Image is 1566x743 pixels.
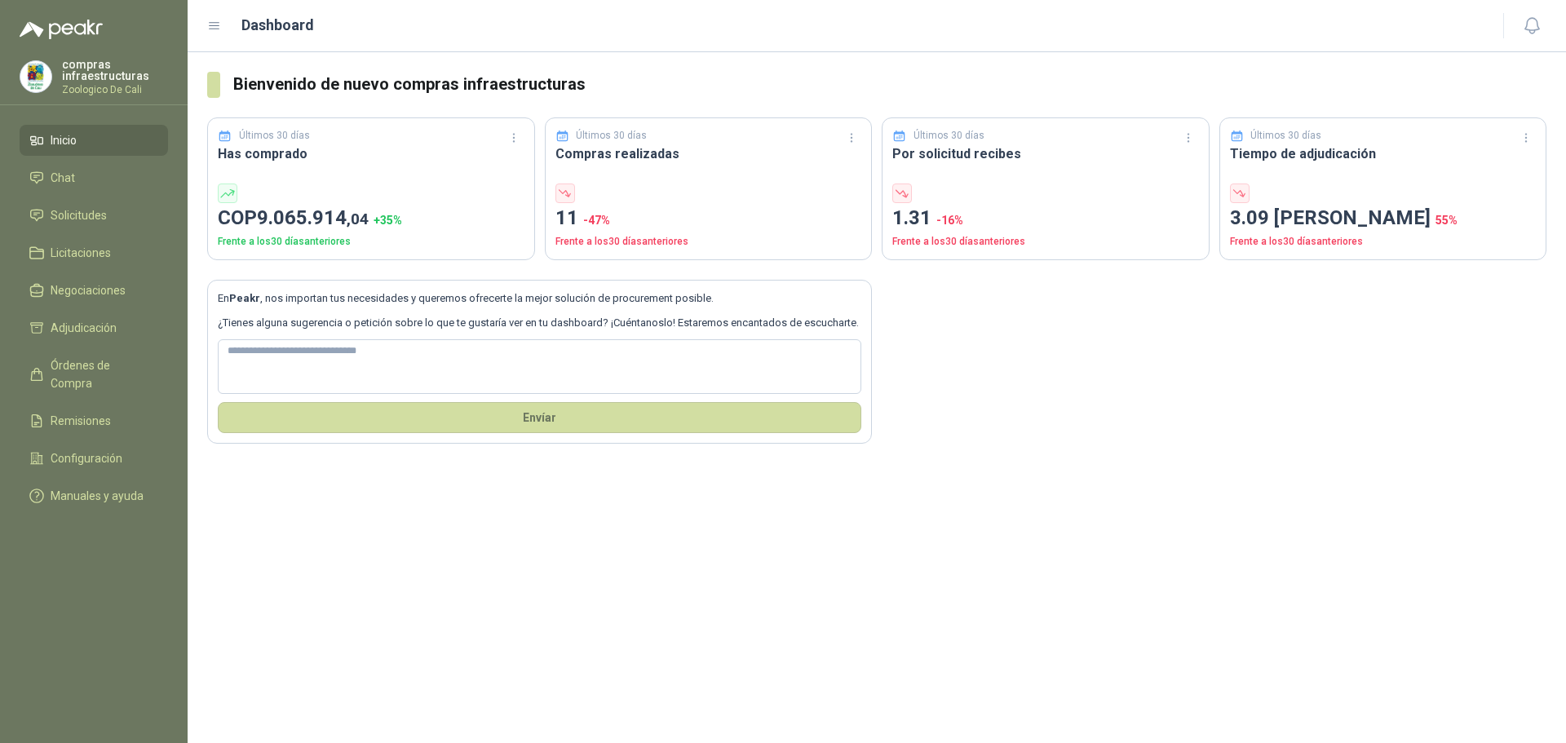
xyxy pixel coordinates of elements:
[62,85,168,95] p: Zoologico De Cali
[239,128,310,144] p: Últimos 30 días
[555,203,862,234] p: 11
[20,200,168,231] a: Solicitudes
[51,281,126,299] span: Negociaciones
[20,237,168,268] a: Licitaciones
[913,128,984,144] p: Últimos 30 días
[20,405,168,436] a: Remisiones
[218,402,861,433] button: Envíar
[51,131,77,149] span: Inicio
[20,162,168,193] a: Chat
[218,203,524,234] p: COP
[892,234,1199,250] p: Frente a los 30 días anteriores
[576,128,647,144] p: Últimos 30 días
[20,275,168,306] a: Negociaciones
[51,487,144,505] span: Manuales y ayuda
[20,480,168,511] a: Manuales y ayuda
[218,315,861,331] p: ¿Tienes alguna sugerencia o petición sobre lo que te gustaría ver en tu dashboard? ¡Cuéntanoslo! ...
[51,412,111,430] span: Remisiones
[583,214,610,227] span: -47 %
[892,203,1199,234] p: 1.31
[51,319,117,337] span: Adjudicación
[51,244,111,262] span: Licitaciones
[20,312,168,343] a: Adjudicación
[20,125,168,156] a: Inicio
[218,144,524,164] h3: Has comprado
[241,14,314,37] h1: Dashboard
[20,443,168,474] a: Configuración
[555,234,862,250] p: Frente a los 30 días anteriores
[1230,234,1537,250] p: Frente a los 30 días anteriores
[892,144,1199,164] h3: Por solicitud recibes
[555,144,862,164] h3: Compras realizadas
[51,356,153,392] span: Órdenes de Compra
[1435,214,1458,227] span: 55 %
[233,72,1546,97] h3: Bienvenido de nuevo compras infraestructuras
[20,61,51,92] img: Company Logo
[218,234,524,250] p: Frente a los 30 días anteriores
[1250,128,1321,144] p: Últimos 30 días
[936,214,963,227] span: -16 %
[347,210,369,228] span: ,04
[51,169,75,187] span: Chat
[20,350,168,399] a: Órdenes de Compra
[62,59,168,82] p: compras infraestructuras
[1230,144,1537,164] h3: Tiempo de adjudicación
[257,206,369,229] span: 9.065.914
[51,449,122,467] span: Configuración
[20,20,103,39] img: Logo peakr
[218,290,861,307] p: En , nos importan tus necesidades y queremos ofrecerte la mejor solución de procurement posible.
[229,292,260,304] b: Peakr
[1230,203,1537,234] p: 3.09 [PERSON_NAME]
[51,206,107,224] span: Solicitudes
[374,214,402,227] span: + 35 %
